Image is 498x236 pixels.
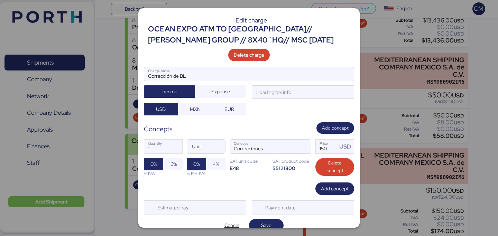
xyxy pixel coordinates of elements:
[144,170,183,177] div: % IVA
[156,105,166,113] span: USD
[316,122,354,134] button: Add concept
[144,67,354,81] input: Charge name
[144,103,178,115] button: USD
[195,85,246,98] button: Expense
[162,87,177,96] span: Income
[273,165,311,171] div: 55121800
[144,158,163,170] button: 0%
[187,170,225,177] div: % Ret IVA
[211,87,230,96] span: Expense
[230,140,294,153] input: Concept
[315,182,354,195] button: Add concept
[228,49,270,61] button: Delete charge
[321,185,349,193] span: Add concept
[249,219,284,232] button: Save
[234,51,264,59] span: Delete charge
[212,103,246,115] button: EUR
[224,105,234,113] span: EUR
[187,158,206,170] button: 0%
[230,158,268,164] div: SAT unit code
[148,23,354,46] div: OCEAN EXPO ATM TO [GEOGRAPHIC_DATA]// [PERSON_NAME] GROUP // 8X40´HQ// MSC [DATE]
[213,160,219,168] span: 4%
[187,140,225,153] input: Unit
[148,17,354,23] div: Edit charge
[150,160,157,168] span: 0%
[296,141,311,156] button: ConceptConcept
[316,140,337,153] input: Price
[206,158,225,170] button: 4%
[224,221,239,229] span: Cancel
[144,140,182,153] input: Quantity
[315,158,354,176] button: Delete concept
[193,160,200,168] span: 0%
[214,219,249,232] button: Cancel
[144,124,173,134] div: Concepts
[230,165,268,171] div: E48
[339,142,354,151] div: USD
[321,159,349,174] span: Delete concept
[273,158,311,164] div: SAT product code
[261,221,271,229] span: Save
[255,88,292,96] div: Loading tax info
[163,158,183,170] button: 16%
[144,85,195,98] button: Income
[322,124,349,132] span: Add concept
[190,105,201,113] span: MXN
[178,103,212,115] button: MXN
[169,160,177,168] span: 16%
